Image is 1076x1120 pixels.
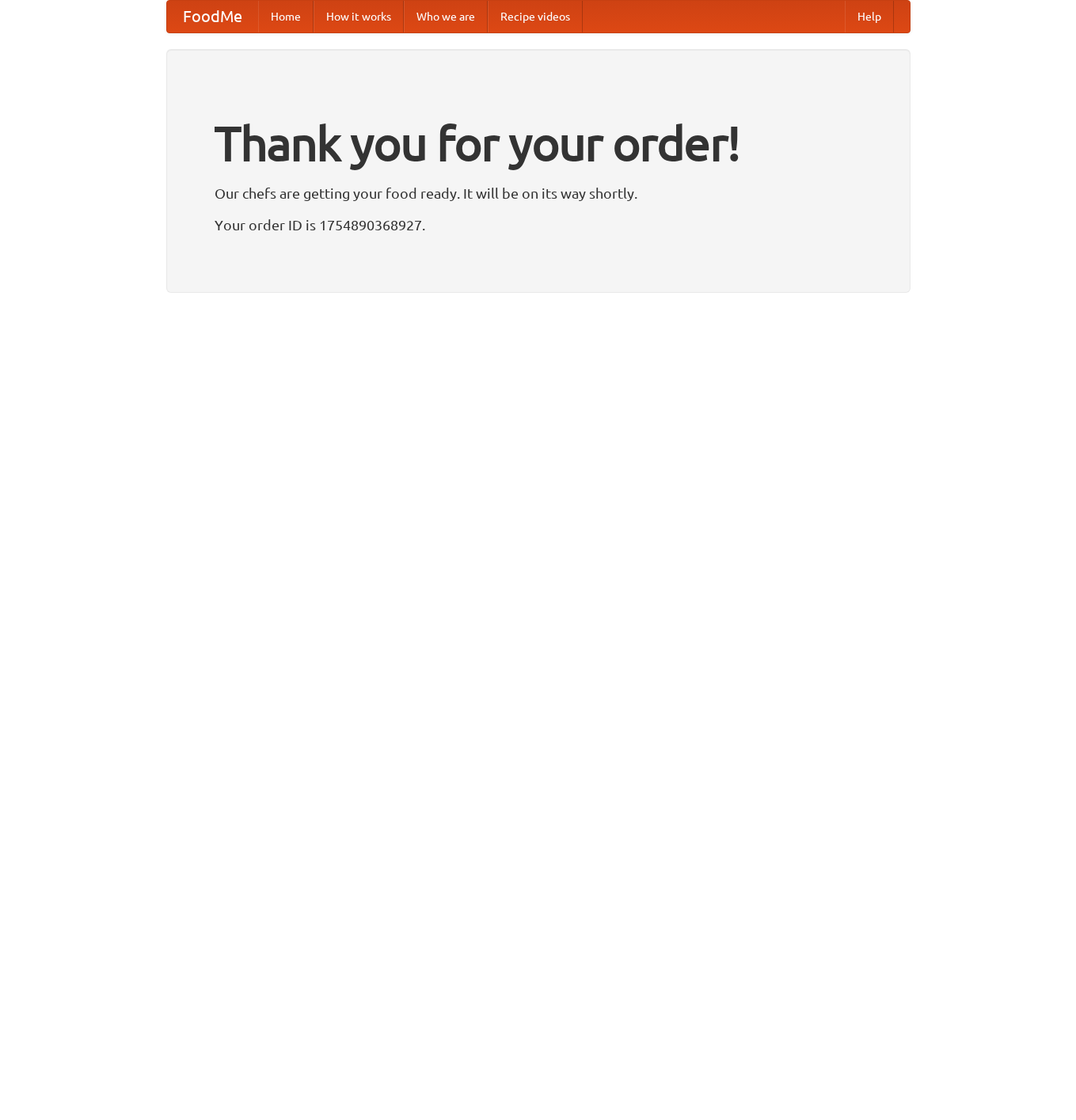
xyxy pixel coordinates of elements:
a: How it works [314,1,404,32]
h1: Thank you for your order! [215,105,862,181]
a: Help [845,1,894,32]
a: Recipe videos [488,1,583,32]
p: Your order ID is 1754890368927. [215,213,862,237]
a: FoodMe [167,1,258,32]
a: Home [258,1,314,32]
p: Our chefs are getting your food ready. It will be on its way shortly. [215,181,862,205]
a: Who we are [404,1,488,32]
